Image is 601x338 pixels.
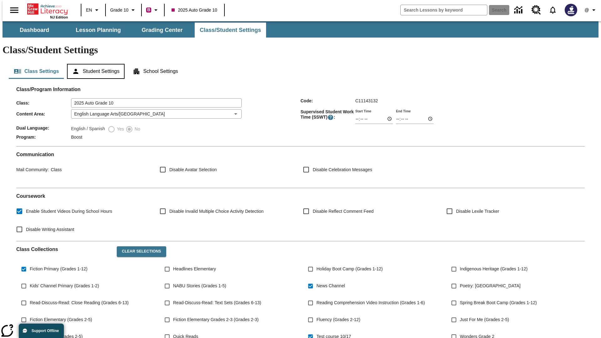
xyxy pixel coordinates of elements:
[16,93,585,141] div: Class/Program Information
[30,300,129,306] span: Read-Discuss-Read: Close Reading (Grades 6-13)
[316,316,360,323] span: Fluency (Grades 2-12)
[584,7,589,13] span: @
[396,109,411,113] label: End Time
[173,266,216,272] span: Headlines Elementary
[16,151,585,157] h2: Communication
[460,316,509,323] span: Just For Me (Grades 2-5)
[108,4,139,16] button: Grade: Grade 10, Select a grade
[16,167,49,172] span: Mail Community :
[9,64,592,79] div: Class/Student Settings
[3,44,598,56] h1: Class/Student Settings
[169,208,264,215] span: Disable Invalid Multiple Choice Activity Detection
[565,4,577,16] img: Avatar
[131,23,193,38] button: Grading Center
[511,2,528,19] a: Data Center
[300,109,355,120] span: Supervised Student Work Time (SSWT) :
[83,4,103,16] button: Language: EN, Select a language
[16,193,585,199] h2: Course work
[67,64,124,79] button: Student Settings
[16,100,71,105] span: Class :
[561,2,581,18] button: Select a new avatar
[313,166,372,173] span: Disable Celebration Messages
[173,283,226,289] span: NABU Stories (Grades 1-5)
[86,7,92,13] span: EN
[115,126,124,132] span: Yes
[456,208,499,215] span: Disable Lexile Tracker
[316,300,425,306] span: Reading Comprehension Video Instruction (Grades 1-6)
[172,7,217,13] span: 2025 Auto Grade 10
[173,300,261,306] span: Read-Discuss-Read: Text Sets (Grades 6-13)
[169,166,217,173] span: Disable Avatar Selection
[195,23,266,38] button: Class/Student Settings
[581,4,601,16] button: Profile/Settings
[173,316,259,323] span: Fiction Elementary Grades 2-3 (Grades 2-3)
[128,64,183,79] button: School Settings
[313,208,374,215] span: Disable Reflect Comment Feed
[30,283,99,289] span: Kids' Channel Primary (Grades 1-2)
[133,126,140,132] span: No
[71,135,82,140] span: Boost
[71,109,242,119] div: English Language Arts/[GEOGRAPHIC_DATA]
[16,135,71,140] span: Program :
[32,329,59,333] span: Support Offline
[460,283,521,289] span: Poetry: [GEOGRAPHIC_DATA]
[316,266,383,272] span: Holiday Boot Camp (Grades 1-12)
[528,2,545,18] a: Resource Center, Will open in new tab
[401,5,487,15] input: search field
[117,246,166,257] button: Clear Selections
[355,109,371,113] label: Start Time
[30,266,87,272] span: Fiction Primary (Grades 1-12)
[67,23,130,38] button: Lesson Planning
[16,151,585,183] div: Communication
[144,4,162,16] button: Boost Class color is violet red. Change class color
[27,2,68,19] div: Home
[16,86,585,92] h2: Class/Program Information
[300,98,355,103] span: Code :
[50,15,68,19] span: NJ Edition
[19,324,64,338] button: Support Offline
[49,167,62,172] span: Class
[30,316,92,323] span: Fiction Elementary (Grades 2-5)
[3,23,267,38] div: SubNavbar
[26,226,74,233] span: Disable Writing Assistant
[460,300,537,306] span: Spring Break Boot Camp (Grades 1-12)
[355,98,378,103] span: C11143132
[460,266,527,272] span: Indigenous Heritage (Grades 1-12)
[545,2,561,18] a: Notifications
[26,208,112,215] span: Enable Student Videos During School Hours
[16,246,112,252] h2: Class Collections
[110,7,128,13] span: Grade 10
[16,125,71,131] span: Dual Language :
[3,21,598,38] div: SubNavbar
[147,6,150,14] span: B
[71,125,105,133] label: English / Spanish
[16,111,71,116] span: Content Area :
[5,1,23,19] button: Open side menu
[316,283,345,289] span: News Channel
[9,64,64,79] button: Class Settings
[16,193,585,236] div: Coursework
[327,114,334,120] button: Supervised Student Work Time is the timeframe when students can take LevelSet and when lessons ar...
[3,23,66,38] button: Dashboard
[71,98,242,108] input: Class
[27,3,68,15] a: Home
